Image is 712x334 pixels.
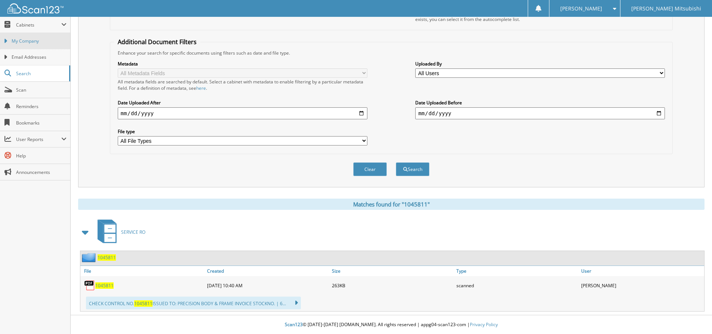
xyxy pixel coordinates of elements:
span: Cabinets [16,22,61,28]
img: scan123-logo-white.svg [7,3,64,13]
div: © [DATE]-[DATE] [DOMAIN_NAME]. All rights reserved | appg04-scan123-com | [71,316,712,334]
input: end [415,107,665,119]
span: Reminders [16,103,67,110]
span: Bookmarks [16,120,67,126]
span: [PERSON_NAME] Mitsubishi [631,6,701,11]
div: [PERSON_NAME] [579,278,704,293]
legend: Additional Document Filters [114,38,200,46]
img: PDF.png [84,280,95,291]
a: Privacy Policy [470,321,498,328]
span: Search [16,70,65,77]
input: start [118,107,367,119]
label: Uploaded By [415,61,665,67]
div: scanned [454,278,579,293]
a: 1045811 [98,254,116,261]
span: Announcements [16,169,67,175]
a: Size [330,266,455,276]
div: 263KB [330,278,455,293]
span: Scan [16,87,67,93]
label: Date Uploaded After [118,99,367,106]
a: SERVICE RO [93,217,145,247]
label: Metadata [118,61,367,67]
label: Date Uploaded Before [415,99,665,106]
a: Created [205,266,330,276]
a: User [579,266,704,276]
span: My Company [12,38,67,45]
div: [DATE] 10:40 AM [205,278,330,293]
a: Type [454,266,579,276]
span: [PERSON_NAME] [560,6,602,11]
span: Email Addresses [12,54,67,61]
span: 1045811 [134,300,152,307]
span: Help [16,153,67,159]
span: SERVICE RO [121,229,145,235]
div: Enhance your search for specific documents using filters such as date and file type. [114,50,669,56]
button: Clear [353,162,387,176]
button: Search [396,162,429,176]
span: Scan123 [285,321,303,328]
div: All metadata fields are searched by default. Select a cabinet with metadata to enable filtering b... [118,79,367,91]
a: 1045811 [95,282,114,289]
span: User Reports [16,136,61,143]
a: here [196,85,206,91]
img: folder2.png [82,253,98,262]
label: File type [118,128,367,135]
a: File [80,266,205,276]
div: CHECK CONTROL NO. ISSUED TO: PRECISION BODY & FRAME INVOICE STOCKNO. | 6... [86,297,301,309]
div: Matches found for "1045811" [78,199,705,210]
